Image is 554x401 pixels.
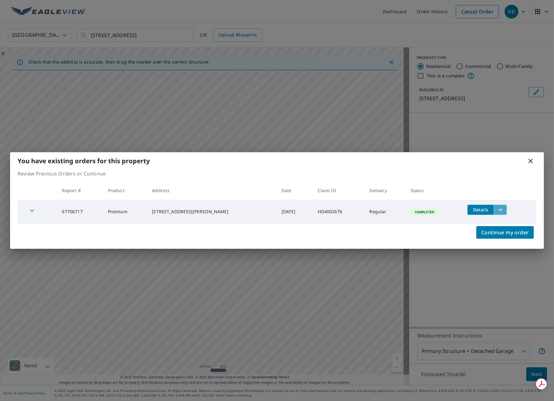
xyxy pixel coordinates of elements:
button: Continue my order [476,226,534,239]
button: filesDropdownBtn-67706717 [494,205,507,215]
th: Delivery [365,181,406,200]
th: Address [147,181,276,200]
th: Product [103,181,147,200]
button: detailsBtn-67706717 [467,205,494,215]
span: Details [471,207,490,213]
span: Continue my order [481,228,529,237]
td: [DATE] [277,200,313,224]
td: 67706717 [57,200,103,224]
span: Completed [411,210,438,214]
p: Review Previous Orders or Continue [18,170,536,177]
th: Report # [57,181,103,200]
td: Regular [365,200,406,224]
b: You have existing orders for this property [18,157,150,165]
th: Claim ID [313,181,365,200]
div: [STREET_ADDRESS][PERSON_NAME] [152,209,271,215]
td: Premium [103,200,147,224]
th: Status [406,181,462,200]
th: Date [277,181,313,200]
td: HO4002676 [313,200,365,224]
